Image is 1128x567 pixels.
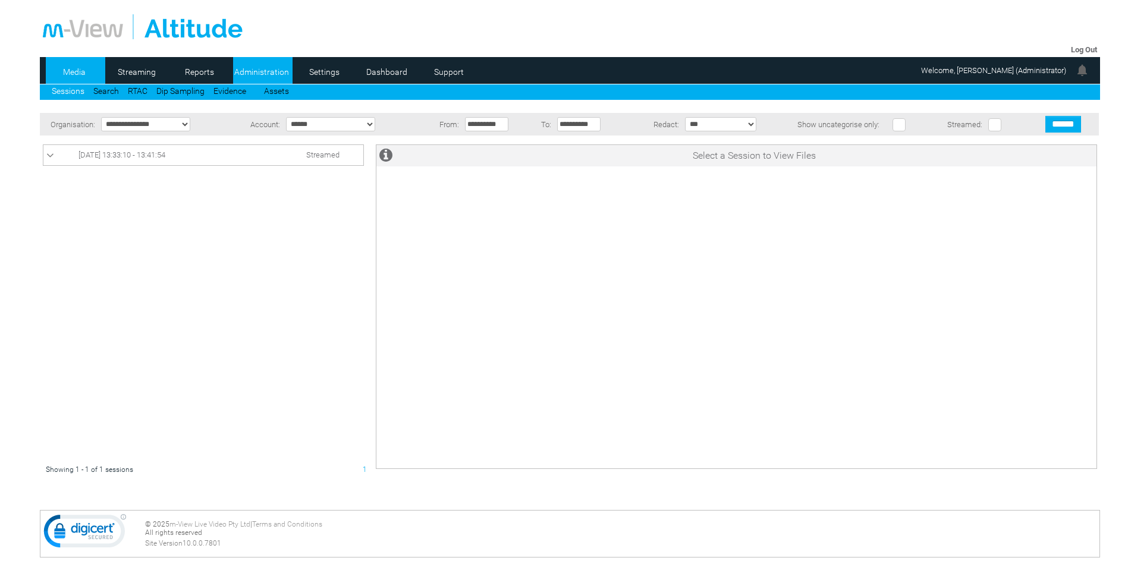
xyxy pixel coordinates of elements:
[797,120,879,129] span: Show uncategorise only:
[183,539,221,547] span: 10.0.0.7801
[532,113,554,136] td: To:
[412,145,1096,166] td: Select a Session to View Files
[1071,45,1097,54] a: Log Out
[52,86,84,96] a: Sessions
[93,86,119,96] a: Search
[947,120,982,129] span: Streamed:
[40,113,98,136] td: Organisation:
[128,86,147,96] a: RTAC
[43,514,127,554] img: DigiCert Secured Site Seal
[363,465,367,474] span: 1
[46,465,133,474] span: Showing 1 - 1 of 1 sessions
[426,113,462,136] td: From:
[420,63,478,81] a: Support
[296,63,353,81] a: Settings
[169,520,250,528] a: m-View Live Video Pty Ltd
[624,113,682,136] td: Redact:
[78,150,165,159] span: [DATE] 13:33:10 - 13:41:54
[171,63,228,81] a: Reports
[145,520,1096,547] div: © 2025 | All rights reserved
[46,63,103,81] a: Media
[264,86,289,96] a: Assets
[145,539,1096,547] div: Site Version
[233,63,291,81] a: Administration
[108,63,166,81] a: Streaming
[213,86,246,96] a: Evidence
[46,148,360,162] a: [DATE] 13:33:10 - 13:41:54
[232,113,283,136] td: Account:
[156,86,205,96] a: Dip Sampling
[1075,63,1089,77] img: bell24.png
[252,520,322,528] a: Terms and Conditions
[306,150,340,159] span: Streamed
[921,66,1066,75] span: Welcome, [PERSON_NAME] (Administrator)
[358,63,416,81] a: Dashboard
